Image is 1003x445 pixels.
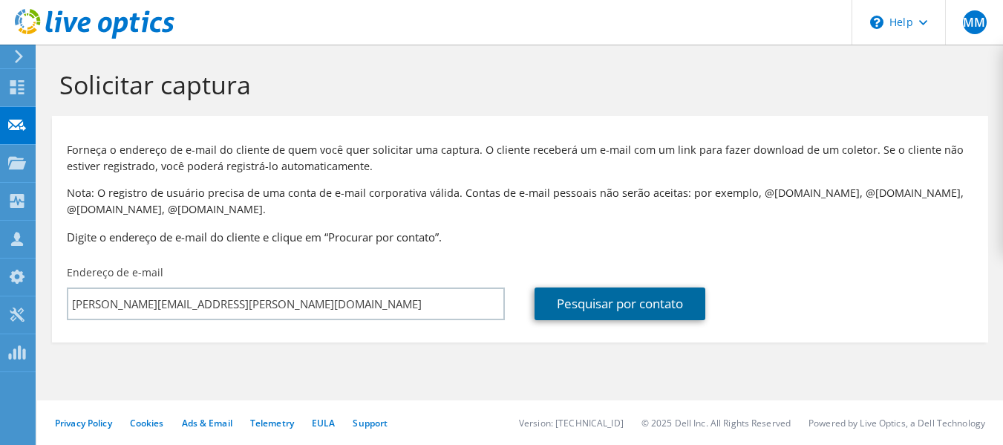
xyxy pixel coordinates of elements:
[312,417,335,429] a: EULA
[59,69,973,100] h1: Solicitar captura
[67,185,973,218] p: Nota: O registro de usuário precisa de uma conta de e-mail corporativa válida. Contas de e-mail p...
[808,417,985,429] li: Powered by Live Optics, a Dell Technology
[55,417,112,429] a: Privacy Policy
[130,417,164,429] a: Cookies
[963,10,987,34] span: MM
[519,417,624,429] li: Version: [TECHNICAL_ID]
[67,142,973,175] p: Forneça o endereço de e-mail do cliente de quem você quer solicitar uma captura. O cliente recebe...
[353,417,388,429] a: Support
[67,265,163,280] label: Endereço de e-mail
[535,288,705,320] a: Pesquisar por contato
[182,417,232,429] a: Ads & Email
[67,229,973,245] h3: Digite o endereço de e-mail do cliente e clique em “Procurar por contato”.
[641,417,791,429] li: © 2025 Dell Inc. All Rights Reserved
[250,417,294,429] a: Telemetry
[870,16,883,29] svg: \n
